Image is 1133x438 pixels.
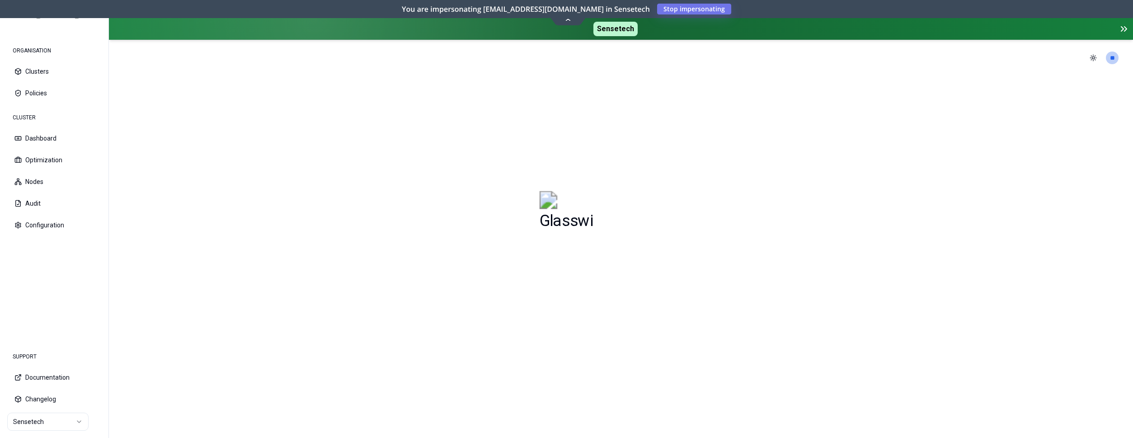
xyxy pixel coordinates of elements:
[7,150,101,170] button: Optimization
[7,193,101,213] button: Audit
[7,215,101,235] button: Configuration
[7,348,101,366] div: SUPPORT
[7,42,101,60] div: ORGANISATION
[7,389,101,409] button: Changelog
[7,172,101,192] button: Nodes
[7,128,101,148] button: Dashboard
[7,61,101,81] button: Clusters
[7,108,101,127] div: CLUSTER
[7,367,101,387] button: Documentation
[593,22,638,36] span: Sensetech
[7,83,101,103] button: Policies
